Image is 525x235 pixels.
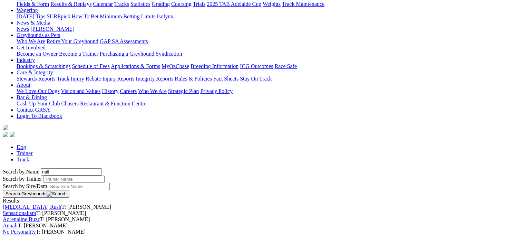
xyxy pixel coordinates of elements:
a: Injury Reports [102,76,134,82]
a: Grading [152,1,170,7]
div: T: [PERSON_NAME] [3,210,522,216]
a: [PERSON_NAME] [30,26,74,32]
div: T: [PERSON_NAME] [3,216,522,223]
a: Rules & Policies [175,76,212,82]
a: Industry [17,57,35,63]
img: twitter.svg [10,132,15,137]
a: History [102,88,118,94]
a: We Love Our Dogs [17,88,59,94]
a: No Personality [3,229,36,235]
a: Trainer [17,150,33,156]
a: Sensationalism [3,210,36,216]
a: Get Involved [17,45,46,50]
a: Fields & Form [17,1,49,7]
div: Industry [17,63,522,69]
div: Greyhounds as Pets [17,38,522,45]
a: Bookings & Scratchings [17,63,70,69]
a: Careers [120,88,137,94]
a: About [17,82,30,88]
a: Contact GRSA [17,107,50,113]
a: Bar & Dining [17,94,47,100]
a: Vision and Values [61,88,100,94]
div: T: [PERSON_NAME] [3,223,522,229]
a: News [17,26,29,32]
a: Weights [263,1,281,7]
a: Minimum Betting Limits [100,13,155,19]
a: Stay On Track [240,76,272,82]
a: GAP SA Assessments [100,38,148,44]
a: Chasers Restaurant & Function Centre [61,101,146,106]
a: Who We Are [17,38,45,44]
a: Privacy Policy [200,88,233,94]
a: Dog [17,144,26,150]
div: Get Involved [17,51,522,57]
a: Who We Are [138,88,167,94]
a: Stewards Reports [17,76,55,82]
a: Schedule of Fees [72,63,109,69]
div: T: [PERSON_NAME] [3,229,522,235]
a: Purchasing a Greyhound [100,51,154,57]
div: Wagering [17,13,522,20]
a: Login To Blackbook [17,113,62,119]
a: MyOzChase [162,63,189,69]
a: Integrity Reports [136,76,173,82]
a: ICG Outcomes [240,63,273,69]
div: T: [PERSON_NAME] [3,204,522,210]
button: Search Greyhounds [3,190,69,198]
a: Track Injury Rebate [57,76,101,82]
input: Search by Sire/Dam name [49,183,110,190]
div: News & Media [17,26,522,32]
a: Isolynx [157,13,173,19]
a: Strategic Plan [168,88,199,94]
div: Care & Integrity [17,76,522,82]
div: Bar & Dining [17,101,522,107]
a: Calendar [93,1,113,7]
a: Tracks [114,1,129,7]
a: Syndication [156,51,182,57]
img: logo-grsa-white.png [3,125,8,130]
img: Search [47,191,67,197]
a: How To Bet [72,13,99,19]
a: Become an Owner [17,51,58,57]
div: Racing [17,1,522,7]
a: Track Maintenance [282,1,324,7]
a: Retire Your Greyhound [47,38,98,44]
a: Track [17,157,29,162]
a: 2025 TAB Adelaide Cup [207,1,261,7]
label: Search by Name [3,169,39,175]
a: Become a Trainer [59,51,98,57]
a: SUREpick [47,13,70,19]
a: Coursing [171,1,192,7]
div: Results [3,198,522,204]
a: Greyhounds as Pets [17,32,60,38]
a: Applications & Forms [111,63,160,69]
label: Search by Sire/Dam [3,183,47,189]
input: Search by Trainer name [43,176,105,183]
label: Search by Trainer [3,176,42,182]
input: Search by Greyhound name [41,168,102,176]
a: News & Media [17,20,50,26]
a: [DATE] Tips [17,13,45,19]
a: [MEDICAL_DATA] Rush [3,204,61,210]
a: Fact Sheets [213,76,239,82]
div: About [17,88,522,94]
a: Annali [3,223,18,228]
a: Statistics [130,1,150,7]
a: Wagering [17,7,38,13]
a: Cash Up Your Club [17,101,60,106]
a: Trials [193,1,205,7]
a: Breeding Information [191,63,239,69]
a: Results & Replays [50,1,91,7]
img: facebook.svg [3,132,8,137]
a: Race Safe [274,63,296,69]
a: Adrenaline Buzz [3,216,40,222]
a: Care & Integrity [17,69,53,75]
